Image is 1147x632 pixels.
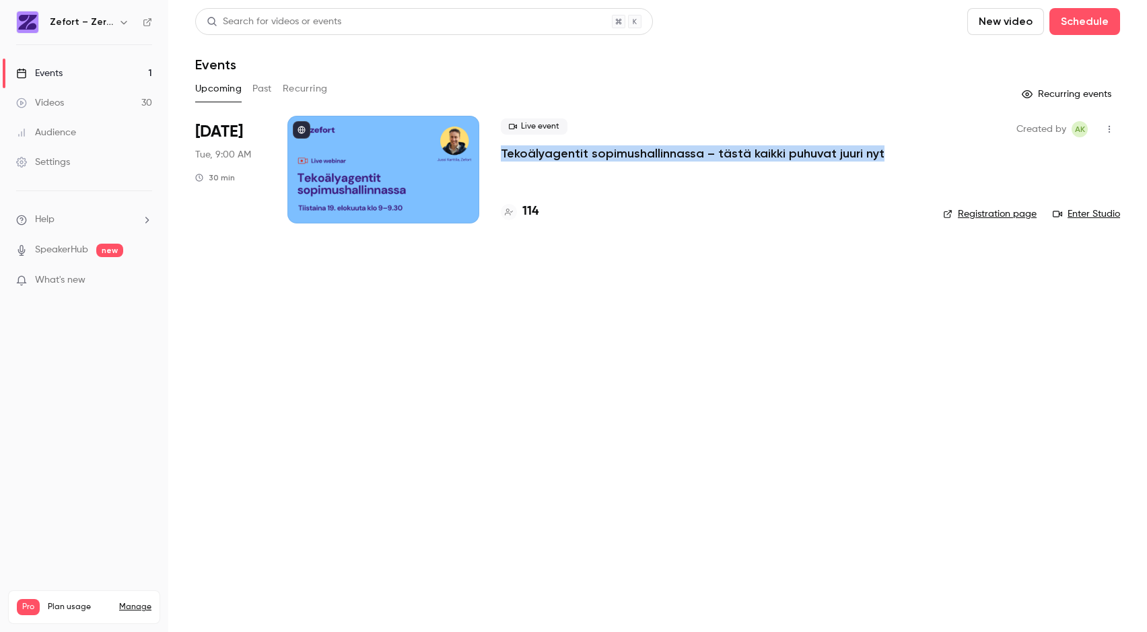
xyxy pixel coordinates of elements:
[1049,8,1120,35] button: Schedule
[16,213,152,227] li: help-dropdown-opener
[195,172,235,183] div: 30 min
[16,126,76,139] div: Audience
[967,8,1044,35] button: New video
[1053,207,1120,221] a: Enter Studio
[195,57,236,73] h1: Events
[1016,83,1120,105] button: Recurring events
[1075,121,1085,137] span: AK
[195,116,266,223] div: Aug 19 Tue, 9:00 AM (Europe/Helsinki)
[501,203,538,221] a: 114
[943,207,1037,221] a: Registration page
[16,67,63,80] div: Events
[17,599,40,615] span: Pro
[195,121,243,143] span: [DATE]
[16,96,64,110] div: Videos
[96,244,123,257] span: new
[195,78,242,100] button: Upcoming
[119,602,151,612] a: Manage
[195,148,251,162] span: Tue, 9:00 AM
[522,203,538,221] h4: 114
[16,155,70,169] div: Settings
[35,243,88,257] a: SpeakerHub
[252,78,272,100] button: Past
[283,78,328,100] button: Recurring
[50,15,113,29] h6: Zefort – Zero-Effort Contract Management
[1072,121,1088,137] span: Anna Kauppila
[48,602,111,612] span: Plan usage
[17,11,38,33] img: Zefort – Zero-Effort Contract Management
[1016,121,1066,137] span: Created by
[501,118,567,135] span: Live event
[207,15,341,29] div: Search for videos or events
[501,145,884,162] a: Tekoälyagentit sopimushallinnassa – tästä kaikki puhuvat juuri nyt
[35,213,55,227] span: Help
[35,273,85,287] span: What's new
